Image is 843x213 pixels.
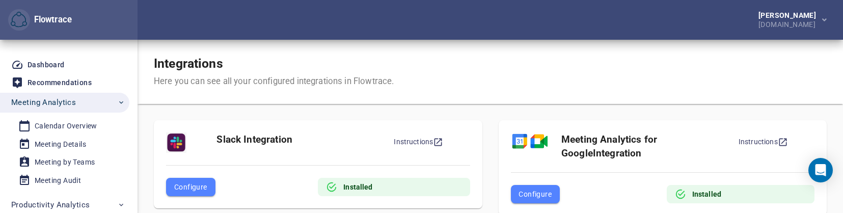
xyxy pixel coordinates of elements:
div: [DOMAIN_NAME] [758,19,820,28]
span: Meeting Analytics [11,96,76,109]
div: Flowtrace [30,14,72,26]
strong: Installed [343,182,372,192]
div: Meeting Details [35,138,86,151]
div: Slack Integration [216,132,394,146]
button: Configure [166,178,215,196]
div: Meeting by Teams [35,156,95,169]
strong: Installed [692,189,721,199]
div: Meeting Audit [35,174,81,187]
h1: Integrations [154,56,394,71]
div: Calendar Overview [35,120,97,132]
div: Dashboard [28,59,65,71]
div: [PERSON_NAME] [758,12,820,19]
button: Configure [510,185,560,203]
span: Productivity Analytics [11,198,90,211]
a: Instructions [739,138,788,146]
div: Open Intercom Messenger [808,158,833,182]
img: Paywall [510,132,549,150]
div: Meeting Analytics for Google Integration [561,132,739,160]
a: Instructions [394,138,443,146]
button: [PERSON_NAME][DOMAIN_NAME] [742,9,835,31]
div: Recommendations [28,76,92,89]
button: Flowtrace [8,9,30,31]
img: Flowtrace [11,12,27,28]
img: Paywall [166,132,186,153]
span: Configure [174,181,207,193]
span: Configure [519,188,552,200]
div: Here you can see all your configured integrations in Flowtrace. [154,75,394,88]
div: Flowtrace [8,9,72,31]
